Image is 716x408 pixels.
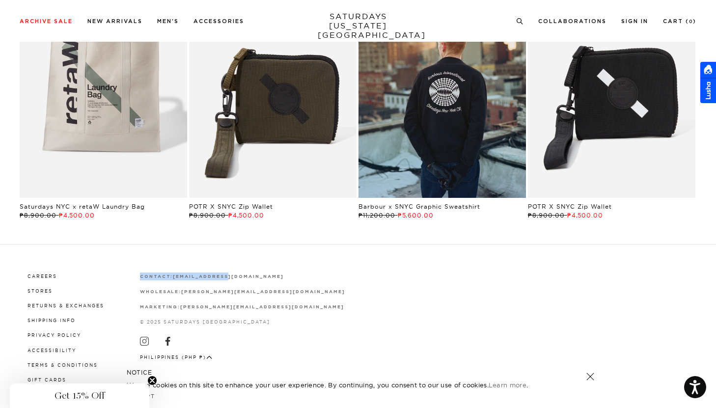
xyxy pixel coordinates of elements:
button: Philippines (PHP ₱) [140,354,213,361]
a: Archive Sale [20,19,73,24]
span: ₱8,900.00 [528,212,565,219]
strong: [EMAIL_ADDRESS][DOMAIN_NAME] [173,274,283,279]
a: Learn more [489,381,526,389]
strong: [PERSON_NAME][EMAIL_ADDRESS][DOMAIN_NAME] [180,305,344,309]
span: ₱11,200.00 [358,212,395,219]
button: Close teaser [147,376,157,385]
strong: [PERSON_NAME][EMAIL_ADDRESS][DOMAIN_NAME] [181,290,345,294]
a: POTR X SNYC Zip Wallet [189,203,273,210]
span: ₱4,500.00 [59,212,95,219]
a: Returns & Exchanges [28,303,104,308]
a: New Arrivals [87,19,142,24]
span: ₱8,900.00 [189,212,226,219]
span: Get 15% Off [55,390,105,402]
a: Careers [28,273,57,279]
span: ₱5,600.00 [398,212,434,219]
h5: NOTICE [127,368,589,377]
a: SATURDAYS[US_STATE][GEOGRAPHIC_DATA] [318,12,399,40]
a: Stores [28,288,53,294]
a: Gift Cards [28,377,66,382]
span: ₱4,500.00 [228,212,265,219]
a: Cart (0) [663,19,696,24]
span: ₱4,500.00 [567,212,604,219]
strong: wholesale: [140,290,182,294]
a: Men's [157,19,179,24]
a: Sign In [621,19,648,24]
div: Get 15% OffClose teaser [10,383,149,408]
span: ₱8,900.00 [20,212,56,219]
a: [PERSON_NAME][EMAIL_ADDRESS][DOMAIN_NAME] [181,289,345,294]
a: Accessories [193,19,244,24]
a: POTR X SNYC Zip Wallet [528,203,612,210]
a: Collaborations [538,19,606,24]
a: Barbour x SNYC Graphic Sweatshirt [358,203,480,210]
strong: marketing: [140,305,181,309]
a: Accessibility [28,348,76,353]
a: Terms & Conditions [28,362,98,368]
p: We use cookies on this site to enhance your user experience. By continuing, you consent to our us... [127,380,554,390]
small: 0 [689,20,693,24]
p: © 2025 Saturdays [GEOGRAPHIC_DATA] [140,318,345,326]
a: [PERSON_NAME][EMAIL_ADDRESS][DOMAIN_NAME] [180,304,344,309]
a: Privacy Policy [28,332,81,338]
a: Shipping Info [28,318,76,323]
a: Saturdays NYC x retaW Laundry Bag [20,203,145,210]
strong: contact: [140,274,173,279]
a: [EMAIL_ADDRESS][DOMAIN_NAME] [173,273,283,279]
